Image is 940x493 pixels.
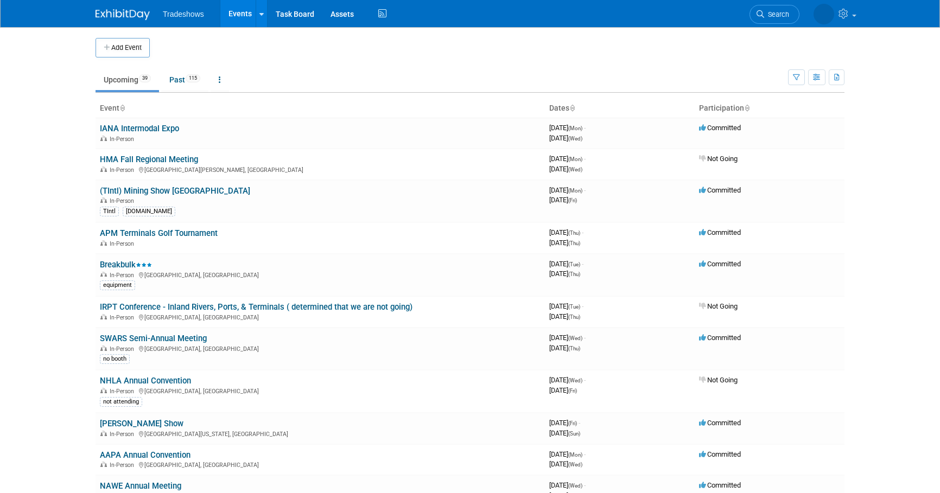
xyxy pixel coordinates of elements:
[814,4,834,24] img: Matlyn Lowrey
[568,420,577,426] span: (Fri)
[100,314,107,319] img: In-Person Event
[100,460,541,469] div: [GEOGRAPHIC_DATA], [GEOGRAPHIC_DATA]
[579,419,580,427] span: -
[549,344,580,352] span: [DATE]
[110,167,137,174] span: In-Person
[545,99,695,118] th: Dates
[100,272,107,277] img: In-Person Event
[186,74,200,82] span: 115
[549,196,577,204] span: [DATE]
[100,354,130,364] div: no booth
[568,377,582,383] span: (Wed)
[549,376,586,384] span: [DATE]
[100,260,152,270] a: Breakbulk
[568,462,582,468] span: (Wed)
[110,345,137,353] span: In-Person
[110,136,137,143] span: In-Person
[569,104,575,112] a: Sort by Start Date
[699,302,738,310] span: Not Going
[161,69,208,90] a: Past115
[549,260,583,268] span: [DATE]
[584,481,586,489] span: -
[100,344,541,353] div: [GEOGRAPHIC_DATA], [GEOGRAPHIC_DATA]
[584,450,586,458] span: -
[549,419,580,427] span: [DATE]
[699,419,741,427] span: Committed
[100,136,107,141] img: In-Person Event
[750,5,799,24] a: Search
[100,155,198,164] a: HMA Fall Regional Meeting
[100,345,107,351] img: In-Person Event
[699,155,738,163] span: Not Going
[584,186,586,194] span: -
[568,452,582,458] span: (Mon)
[96,9,150,20] img: ExhibitDay
[100,167,107,172] img: In-Person Event
[110,388,137,395] span: In-Person
[110,240,137,247] span: In-Person
[100,388,107,393] img: In-Person Event
[695,99,844,118] th: Participation
[699,481,741,489] span: Committed
[568,314,580,320] span: (Thu)
[584,334,586,342] span: -
[100,462,107,467] img: In-Person Event
[549,302,583,310] span: [DATE]
[139,74,151,82] span: 39
[100,429,541,438] div: [GEOGRAPHIC_DATA][US_STATE], [GEOGRAPHIC_DATA]
[100,386,541,395] div: [GEOGRAPHIC_DATA], [GEOGRAPHIC_DATA]
[100,334,207,343] a: SWARS Semi-Annual Meeting
[100,419,183,428] a: [PERSON_NAME] Show
[568,271,580,277] span: (Thu)
[96,69,159,90] a: Upcoming39
[568,167,582,172] span: (Wed)
[568,304,580,310] span: (Tue)
[100,228,218,238] a: APM Terminals Golf Tournament
[123,207,175,216] div: [DOMAIN_NAME]
[100,302,412,312] a: IRPT Conference - Inland Rivers, Ports, & Terminals ( determined that we are not going)
[549,334,586,342] span: [DATE]
[699,260,741,268] span: Committed
[568,240,580,246] span: (Thu)
[699,186,741,194] span: Committed
[100,450,190,460] a: AAPA Annual Convention
[549,124,586,132] span: [DATE]
[119,104,125,112] a: Sort by Event Name
[100,186,250,196] a: (TIntl) Mining Show [GEOGRAPHIC_DATA]
[96,99,545,118] th: Event
[549,155,586,163] span: [DATE]
[100,124,179,133] a: IANA Intermodal Expo
[549,239,580,247] span: [DATE]
[100,312,541,321] div: [GEOGRAPHIC_DATA], [GEOGRAPHIC_DATA]
[549,460,582,468] span: [DATE]
[110,431,137,438] span: In-Person
[549,134,582,142] span: [DATE]
[163,10,204,18] span: Tradeshows
[584,376,586,384] span: -
[549,270,580,278] span: [DATE]
[584,155,586,163] span: -
[582,228,583,236] span: -
[549,186,586,194] span: [DATE]
[582,302,583,310] span: -
[568,156,582,162] span: (Mon)
[568,483,582,489] span: (Wed)
[568,125,582,131] span: (Mon)
[96,38,150,57] button: Add Event
[582,260,583,268] span: -
[699,124,741,132] span: Committed
[699,450,741,458] span: Committed
[100,376,191,386] a: NHLA Annual Convention
[568,136,582,142] span: (Wed)
[100,270,541,279] div: [GEOGRAPHIC_DATA], [GEOGRAPHIC_DATA]
[584,124,586,132] span: -
[568,188,582,194] span: (Mon)
[568,197,577,203] span: (Fri)
[568,335,582,341] span: (Wed)
[549,450,586,458] span: [DATE]
[100,280,135,290] div: equipment
[699,228,741,236] span: Committed
[100,197,107,203] img: In-Person Event
[100,240,107,246] img: In-Person Event
[549,386,577,394] span: [DATE]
